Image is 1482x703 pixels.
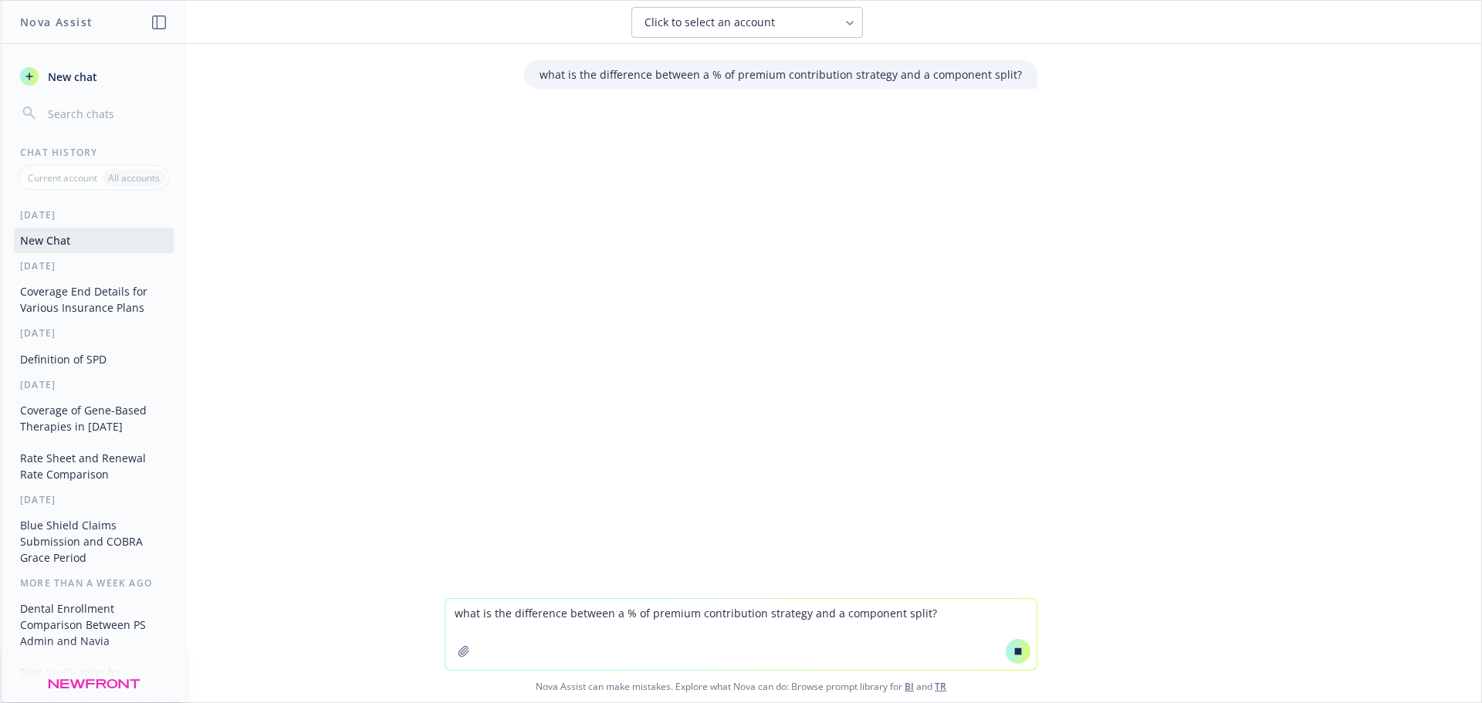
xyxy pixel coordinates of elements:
button: Definition of SPD [14,346,174,372]
button: Coverage of Gene-Based Therapies in [DATE] [14,397,174,439]
button: Rate Verification for Insurance Plans [14,660,174,701]
button: Rate Sheet and Renewal Rate Comparison [14,445,174,487]
span: Nova Assist can make mistakes. Explore what Nova can do: Browse prompt library for and [7,671,1475,702]
p: Current account [28,171,97,184]
div: [DATE] [2,259,186,272]
div: [DATE] [2,208,186,221]
h1: Nova Assist [20,14,93,30]
a: BI [905,680,914,693]
button: Dental Enrollment Comparison Between PS Admin and Navia [14,596,174,654]
button: New Chat [14,228,174,253]
p: what is the difference between a % of premium contribution strategy and a component split? [540,66,1022,83]
p: All accounts [108,171,160,184]
input: Search chats [45,103,167,124]
span: Click to select an account [645,15,775,30]
a: TR [935,680,946,693]
button: Blue Shield Claims Submission and COBRA Grace Period [14,512,174,570]
span: New chat [45,69,97,85]
button: Coverage End Details for Various Insurance Plans [14,279,174,320]
div: [DATE] [2,493,186,506]
button: New chat [14,63,174,90]
div: [DATE] [2,378,186,391]
div: Chat History [2,146,186,159]
button: Click to select an account [631,7,863,38]
div: [DATE] [2,326,186,340]
div: More than a week ago [2,576,186,590]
